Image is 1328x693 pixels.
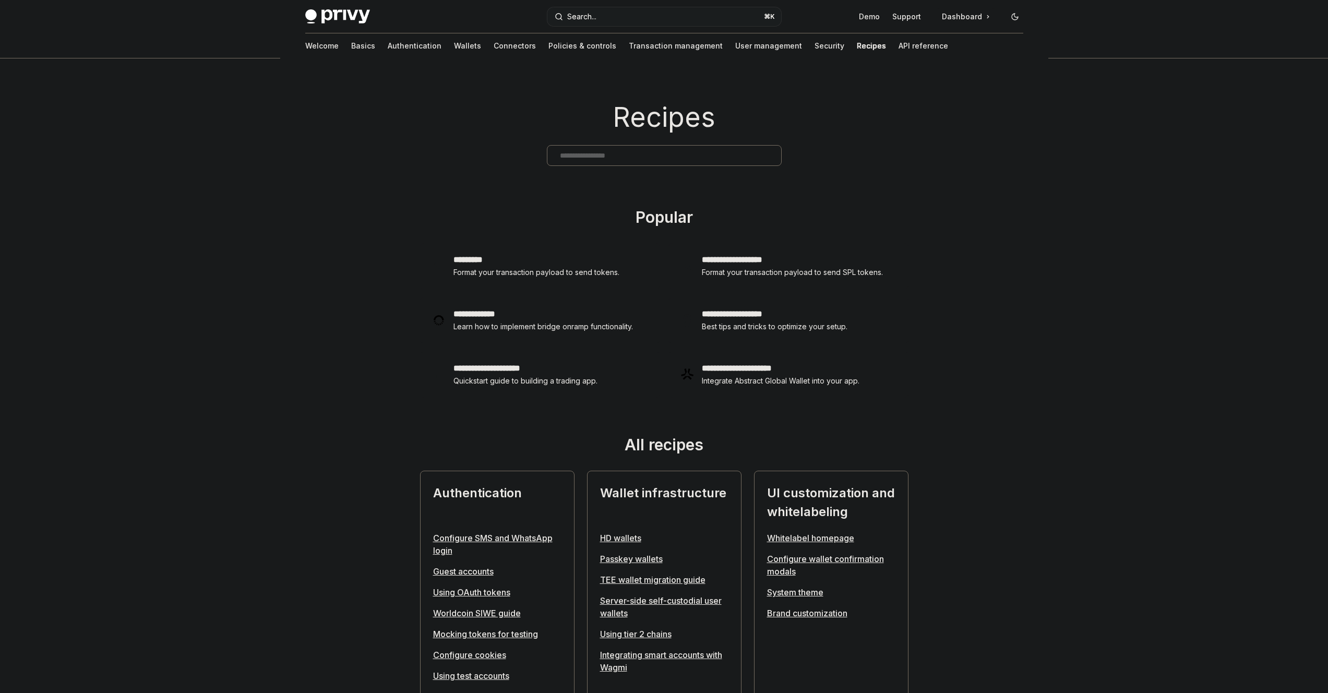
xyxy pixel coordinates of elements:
[600,649,728,674] a: Integrating smart accounts with Wagmi
[433,565,561,578] a: Guest accounts
[420,297,660,343] a: **** **** ***Learn how to implement bridge onramp functionality.
[702,375,859,387] div: Integrate Abstract Global Wallet into your app.
[857,33,886,58] a: Recipes
[629,33,723,58] a: Transaction management
[351,33,375,58] a: Basics
[453,266,619,279] div: Format your transaction payload to send tokens.
[892,11,921,22] a: Support
[420,243,660,289] a: **** ****Format your transaction payload to send tokens.
[735,33,802,58] a: User management
[767,607,895,619] a: Brand customization
[305,9,370,24] img: dark logo
[567,10,596,23] div: Search...
[815,33,844,58] a: Security
[433,628,561,640] a: Mocking tokens for testing
[942,11,982,22] span: Dashboard
[453,375,597,387] div: Quickstart guide to building a trading app.
[767,586,895,599] a: System theme
[600,573,728,586] a: TEE wallet migration guide
[1007,8,1023,25] button: Toggle dark mode
[767,553,895,578] a: Configure wallet confirmation modals
[899,33,948,58] a: API reference
[767,484,895,521] h2: UI customization and whitelabeling
[702,266,883,279] div: Format your transaction payload to send SPL tokens.
[600,553,728,565] a: Passkey wallets
[859,11,880,22] a: Demo
[433,607,561,619] a: Worldcoin SIWE guide
[764,13,775,21] span: ⌘ K
[767,532,895,544] a: Whitelabel homepage
[547,7,781,26] button: Open search
[420,435,908,458] h2: All recipes
[600,532,728,544] a: HD wallets
[433,484,561,521] h2: Authentication
[600,594,728,619] a: Server-side self-custodial user wallets
[548,33,616,58] a: Policies & controls
[420,208,908,231] h2: Popular
[388,33,441,58] a: Authentication
[600,628,728,640] a: Using tier 2 chains
[454,33,481,58] a: Wallets
[934,8,998,25] a: Dashboard
[433,649,561,661] a: Configure cookies
[433,532,561,557] a: Configure SMS and WhatsApp login
[600,484,728,521] h2: Wallet infrastructure
[494,33,536,58] a: Connectors
[453,320,633,333] div: Learn how to implement bridge onramp functionality.
[305,33,339,58] a: Welcome
[433,670,561,682] a: Using test accounts
[702,320,847,333] div: Best tips and tricks to optimize your setup.
[433,586,561,599] a: Using OAuth tokens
